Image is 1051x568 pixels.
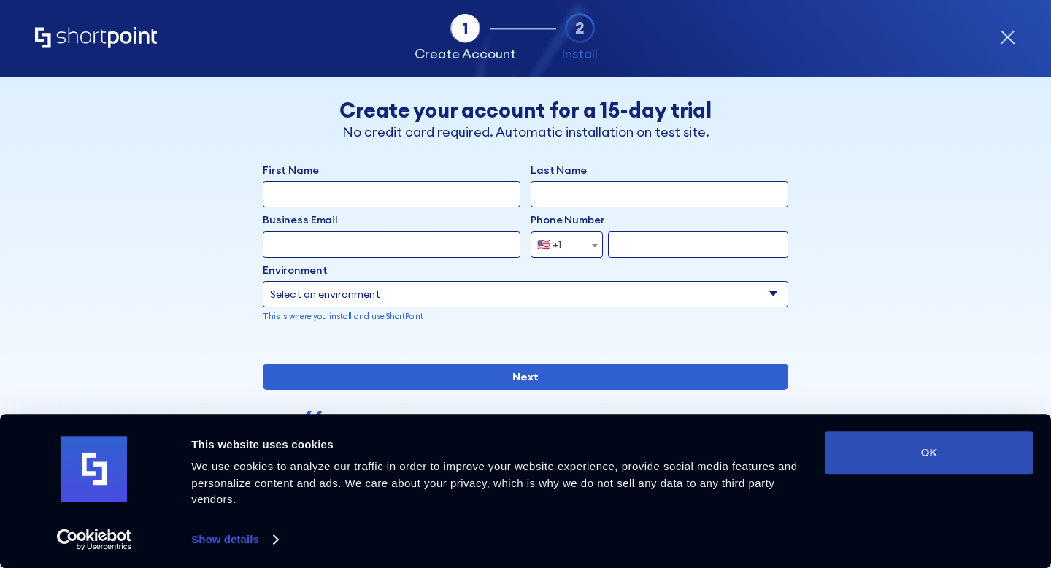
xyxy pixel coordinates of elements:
img: logo [61,437,127,502]
a: Show details [191,529,277,550]
div: This website uses cookies [191,436,808,453]
button: OK [825,431,1033,474]
a: Usercentrics Cookiebot - opens in a new window [31,529,158,550]
span: We use cookies to analyze our traffic in order to improve your website experience, provide social... [191,460,797,505]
